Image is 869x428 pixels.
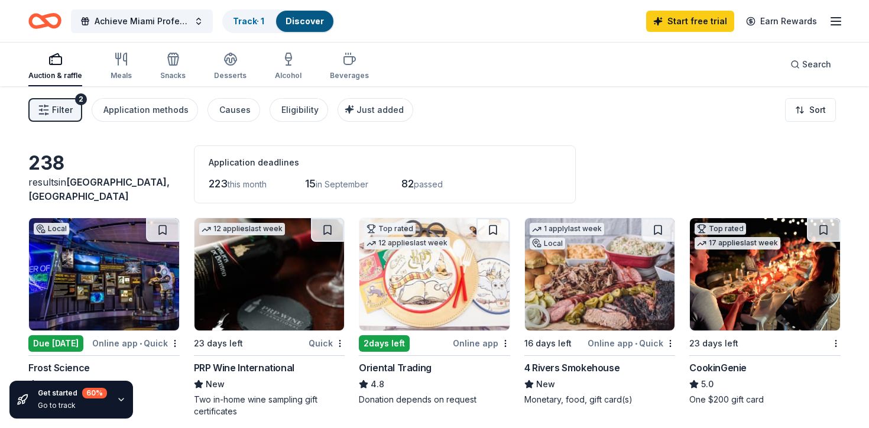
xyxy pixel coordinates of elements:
[281,103,319,117] div: Eligibility
[305,177,316,190] span: 15
[103,103,189,117] div: Application methods
[233,16,264,26] a: Track· 1
[38,388,107,398] div: Get started
[194,218,345,417] a: Image for PRP Wine International12 applieslast week23 days leftQuickPRP Wine InternationalNewTwo ...
[524,218,676,406] a: Image for 4 Rivers Smokehouse1 applylast weekLocal16 days leftOnline app•Quick4 Rivers Smokehouse...
[809,103,826,117] span: Sort
[194,218,345,330] img: Image for PRP Wine International
[309,336,345,351] div: Quick
[739,11,824,32] a: Earn Rewards
[530,223,604,235] div: 1 apply last week
[228,179,267,189] span: this month
[28,176,170,202] span: in
[194,361,294,375] div: PRP Wine International
[359,218,510,330] img: Image for Oriental Trading
[364,223,416,235] div: Top rated
[689,394,841,406] div: One $200 gift card
[359,335,410,352] div: 2 days left
[330,71,369,80] div: Beverages
[140,339,142,348] span: •
[646,11,734,32] a: Start free trial
[785,98,836,122] button: Sort
[206,377,225,391] span: New
[356,105,404,115] span: Just added
[214,71,247,80] div: Desserts
[414,179,443,189] span: passed
[588,336,675,351] div: Online app Quick
[695,223,746,235] div: Top rated
[28,335,83,352] div: Due [DATE]
[82,388,107,398] div: 60 %
[781,53,841,76] button: Search
[359,361,432,375] div: Oriental Trading
[209,177,228,190] span: 223
[209,155,561,170] div: Application deadlines
[364,237,450,249] div: 12 applies last week
[690,218,840,330] img: Image for CookinGenie
[453,336,510,351] div: Online app
[330,47,369,86] button: Beverages
[34,223,69,235] div: Local
[524,361,620,375] div: 4 Rivers Smokehouse
[160,47,186,86] button: Snacks
[52,103,73,117] span: Filter
[214,47,247,86] button: Desserts
[689,218,841,406] a: Image for CookinGenieTop rated17 applieslast week23 days leftCookinGenie5.0One $200 gift card
[199,223,285,235] div: 12 applies last week
[38,401,107,410] div: Go to track
[207,98,260,122] button: Causes
[28,151,180,175] div: 238
[635,339,637,348] span: •
[689,336,738,351] div: 23 days left
[194,394,345,417] div: Two in-home wine sampling gift certificates
[689,361,747,375] div: CookinGenie
[359,218,510,406] a: Image for Oriental TradingTop rated12 applieslast week2days leftOnline appOriental Trading4.8Dona...
[28,176,170,202] span: [GEOGRAPHIC_DATA], [GEOGRAPHIC_DATA]
[275,47,301,86] button: Alcohol
[536,377,555,391] span: New
[160,71,186,80] div: Snacks
[802,57,831,72] span: Search
[695,237,780,249] div: 17 applies last week
[275,71,301,80] div: Alcohol
[401,177,414,190] span: 82
[111,47,132,86] button: Meals
[28,175,180,203] div: results
[92,336,180,351] div: Online app Quick
[71,9,213,33] button: Achieve Miami Professional Development Session
[530,238,565,249] div: Local
[371,377,384,391] span: 4.8
[222,9,335,33] button: Track· 1Discover
[28,98,82,122] button: Filter2
[316,179,368,189] span: in September
[28,361,90,375] div: Frost Science
[75,93,87,105] div: 2
[28,47,82,86] button: Auction & raffle
[270,98,328,122] button: Eligibility
[701,377,714,391] span: 5.0
[525,218,675,330] img: Image for 4 Rivers Smokehouse
[29,218,179,330] img: Image for Frost Science
[95,14,189,28] span: Achieve Miami Professional Development Session
[28,7,61,35] a: Home
[92,98,198,122] button: Application methods
[524,394,676,406] div: Monetary, food, gift card(s)
[111,71,132,80] div: Meals
[524,336,572,351] div: 16 days left
[338,98,413,122] button: Just added
[286,16,324,26] a: Discover
[28,71,82,80] div: Auction & raffle
[194,336,243,351] div: 23 days left
[28,218,180,406] a: Image for Frost ScienceLocalDue [DATE]Online app•QuickFrost ScienceNewTicket(s), memberships
[219,103,251,117] div: Causes
[359,394,510,406] div: Donation depends on request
